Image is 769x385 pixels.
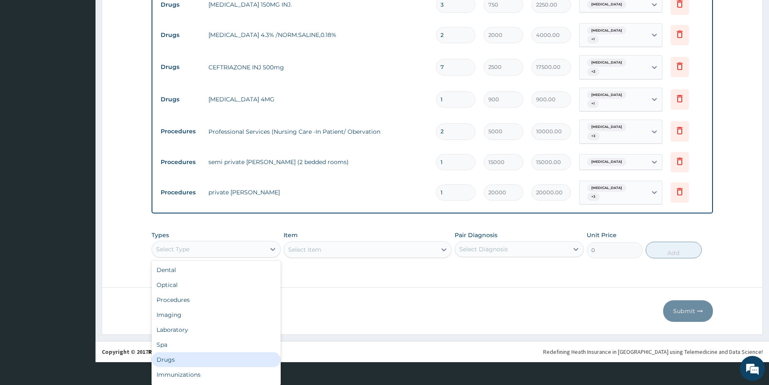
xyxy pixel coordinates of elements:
[663,300,713,322] button: Submit
[152,232,169,239] label: Types
[157,124,204,139] td: Procedures
[157,185,204,200] td: Procedures
[646,242,702,258] button: Add
[204,184,432,201] td: private [PERSON_NAME]
[587,0,626,9] span: [MEDICAL_DATA]
[204,154,432,170] td: semi private [PERSON_NAME] (2 bedded rooms)
[587,193,600,201] span: + 3
[4,227,158,256] textarea: Type your message and hit 'Enter'
[587,59,626,67] span: [MEDICAL_DATA]
[587,231,617,239] label: Unit Price
[136,4,156,24] div: Minimize live chat window
[587,68,600,76] span: + 2
[204,59,432,76] td: CEFTRIAZONE INJ 500mg
[543,348,763,356] div: Redefining Heath Insurance in [GEOGRAPHIC_DATA] using Telemedicine and Data Science!
[152,367,281,382] div: Immunizations
[152,322,281,337] div: Laboratory
[96,341,769,362] footer: All rights reserved.
[152,307,281,322] div: Imaging
[102,348,186,356] strong: Copyright © 2017 .
[148,348,184,356] a: RelianceHMO
[152,292,281,307] div: Procedures
[152,262,281,277] div: Dental
[43,47,140,57] div: Chat with us now
[157,27,204,43] td: Drugs
[204,123,432,140] td: Professional Services (Nursing Care -In Patient/ Obervation
[156,245,189,253] div: Select Type
[152,337,281,352] div: Spa
[455,231,497,239] label: Pair Diagnosis
[459,245,508,253] div: Select Diagnosis
[587,123,626,131] span: [MEDICAL_DATA]
[587,100,599,108] span: + 1
[48,105,115,189] span: We're online!
[204,91,432,108] td: [MEDICAL_DATA] 4MG
[284,231,298,239] label: Item
[157,59,204,75] td: Drugs
[587,132,600,140] span: + 3
[587,91,626,99] span: [MEDICAL_DATA]
[587,184,626,192] span: [MEDICAL_DATA]
[15,42,34,62] img: d_794563401_company_1708531726252_794563401
[587,35,599,44] span: + 1
[157,154,204,170] td: Procedures
[152,352,281,367] div: Drugs
[152,277,281,292] div: Optical
[587,158,626,166] span: [MEDICAL_DATA]
[204,27,432,43] td: [MEDICAL_DATA] 4.3% /NORM.SALINE,0.18%
[157,92,204,107] td: Drugs
[587,27,626,35] span: [MEDICAL_DATA]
